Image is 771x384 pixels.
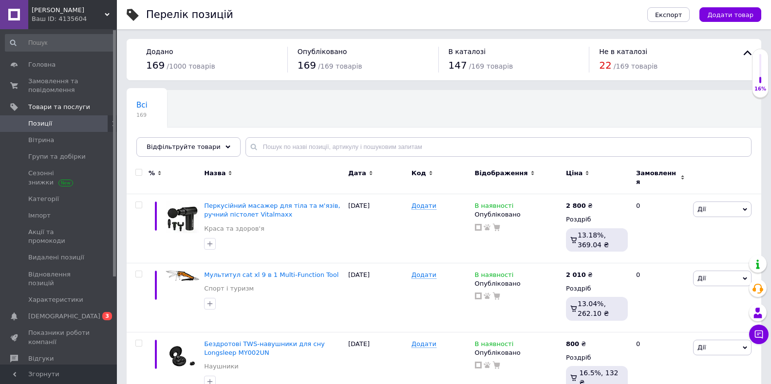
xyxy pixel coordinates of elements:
[149,169,155,178] span: %
[28,312,100,321] span: [DEMOGRAPHIC_DATA]
[566,215,628,224] div: Роздріб
[578,231,609,249] span: 13.18%, 369.04 ₴
[636,169,678,186] span: Замовлення
[166,340,199,373] img: Беспроводные TWS-наушники для сна Longsleep MY002UN
[28,60,56,69] span: Головна
[28,211,51,220] span: Імпорт
[28,77,90,94] span: Замовлення та повідомлення
[166,271,199,281] img: Мультитул cat xl 9 в 1 Multi-Function Tool
[204,224,264,233] a: Краса та здоров'я
[697,274,706,282] span: Дії
[697,344,706,351] span: Дії
[166,201,199,233] img: Перкуссионный массажер для тела и мышц, ручной пистолет Vitalmaxx
[245,137,752,157] input: Пошук по назві позиції, артикулу і пошуковим запитам
[204,284,254,293] a: Спорт і туризм
[136,111,148,119] span: 169
[566,340,579,347] b: 800
[28,169,90,186] span: Сезонні знижки
[146,10,233,20] div: Перелік позицій
[697,205,706,213] span: Дії
[412,202,436,210] span: Додати
[298,48,347,55] span: Опубліковано
[578,300,609,317] span: 13.04%, 262.10 ₴
[475,271,514,281] span: В наявності
[752,86,768,92] div: 16%
[204,271,338,278] a: Мультитул cat xl 9 в 1 Multi-Function Tool
[28,136,54,145] span: Вітрина
[749,325,769,344] button: Чат з покупцем
[204,202,340,218] a: Перкусійний масажер для тіла та м'язів, ручний пістолет Vitalmaxx
[348,169,366,178] span: Дата
[647,7,690,22] button: Експорт
[28,228,90,245] span: Акції та промокоди
[146,59,165,71] span: 169
[5,34,115,52] input: Пошук
[204,362,239,371] a: Наушники
[566,271,586,278] b: 2 010
[707,11,753,18] span: Додати товар
[475,279,562,288] div: Опубліковано
[566,284,628,293] div: Роздріб
[599,59,611,71] span: 22
[412,271,436,279] span: Додати
[167,62,215,70] span: / 1000 товарів
[136,101,148,110] span: Всі
[32,6,105,15] span: Вінні пух
[32,15,117,23] div: Ваш ID: 4135604
[566,201,593,210] div: ₴
[346,194,409,263] div: [DATE]
[28,354,54,363] span: Відгуки
[699,7,761,22] button: Додати товар
[599,48,647,55] span: Не в каталозі
[614,62,658,70] span: / 169 товарів
[469,62,513,70] span: / 169 товарів
[204,340,324,356] a: Бездротові TWS-навушники для сну Longsleep MY002UN
[566,340,586,348] div: ₴
[655,11,682,18] span: Експорт
[28,152,86,161] span: Групи та добірки
[28,119,52,128] span: Позиції
[28,270,90,288] span: Відновлення позицій
[630,263,691,332] div: 0
[475,340,514,350] span: В наявності
[630,194,691,263] div: 0
[475,169,528,178] span: Відображення
[412,340,436,348] span: Додати
[475,348,562,357] div: Опубліковано
[28,329,90,346] span: Показники роботи компанії
[475,210,562,219] div: Опубліковано
[204,169,226,178] span: Назва
[566,271,593,279] div: ₴
[449,59,467,71] span: 147
[147,143,221,150] span: Відфільтруйте товари
[449,48,486,55] span: В каталозі
[28,195,59,203] span: Категорії
[412,169,426,178] span: Код
[566,353,628,362] div: Роздріб
[146,48,173,55] span: Додано
[28,253,84,262] span: Видалені позиції
[566,202,586,209] b: 2 800
[28,103,90,111] span: Товари та послуги
[28,295,83,304] span: Характеристики
[102,312,112,320] span: 3
[566,169,583,178] span: Ціна
[346,263,409,332] div: [DATE]
[318,62,362,70] span: / 169 товарів
[475,202,514,212] span: В наявності
[298,59,316,71] span: 169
